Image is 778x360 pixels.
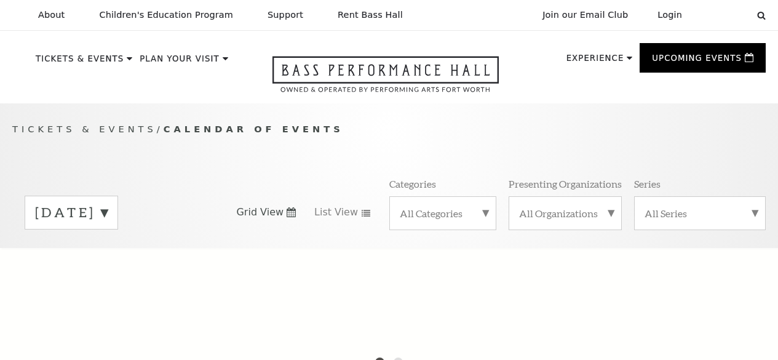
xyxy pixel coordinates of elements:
[268,10,303,20] p: Support
[645,207,755,220] label: All Series
[140,55,220,70] p: Plan Your Visit
[389,177,436,190] p: Categories
[164,124,344,134] span: Calendar of Events
[634,177,661,190] p: Series
[38,10,65,20] p: About
[99,10,233,20] p: Children's Education Program
[702,9,745,21] select: Select:
[314,206,358,219] span: List View
[400,207,486,220] label: All Categories
[509,177,622,190] p: Presenting Organizations
[236,206,284,219] span: Grid View
[12,124,157,134] span: Tickets & Events
[36,55,124,70] p: Tickets & Events
[338,10,403,20] p: Rent Bass Hall
[12,122,766,137] p: /
[35,203,108,222] label: [DATE]
[566,54,624,69] p: Experience
[652,54,742,69] p: Upcoming Events
[519,207,611,220] label: All Organizations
